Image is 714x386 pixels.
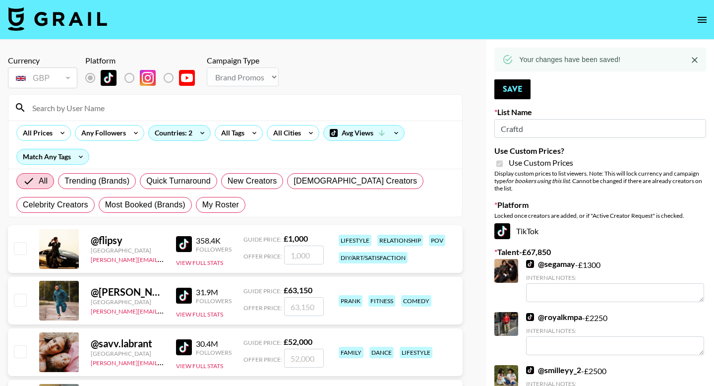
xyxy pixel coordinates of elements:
input: Search by User Name [26,100,456,116]
div: GBP [10,69,75,87]
div: 31.9M [196,287,232,297]
div: pov [429,235,445,246]
img: TikTok [176,288,192,304]
button: View Full Stats [176,311,223,318]
span: Guide Price: [243,339,282,346]
span: Quick Turnaround [146,175,211,187]
input: 52,000 [284,349,324,368]
div: dance [369,347,394,358]
div: lifestyle [339,235,371,246]
div: All Cities [267,126,303,140]
label: Use Custom Prices? [494,146,706,156]
a: [PERSON_NAME][EMAIL_ADDRESS][DOMAIN_NAME] [91,306,238,315]
img: Instagram [140,70,156,86]
div: [GEOGRAPHIC_DATA] [91,247,164,254]
button: open drawer [692,10,712,30]
img: YouTube [179,70,195,86]
div: Currency is locked to GBP [8,65,77,90]
div: @ flipsy [91,234,164,247]
div: Avg Views [324,126,404,140]
img: TikTok [176,236,192,252]
span: Offer Price: [243,304,282,312]
div: Currency [8,56,77,65]
div: Match Any Tags [17,149,89,164]
span: Offer Price: [243,253,282,260]
strong: £ 63,150 [284,285,312,295]
div: Platform [85,56,203,65]
div: [GEOGRAPHIC_DATA] [91,350,164,357]
div: fitness [368,295,395,307]
div: family [339,347,363,358]
img: TikTok [101,70,117,86]
div: Display custom prices to list viewers. Note: This will lock currency and campaign type . Cannot b... [494,170,706,192]
label: Platform [494,200,706,210]
a: @royalkmpa [526,312,582,322]
strong: £ 52,000 [284,337,312,346]
a: @smilleyy_2 [526,365,581,375]
div: - £ 1300 [526,259,704,302]
div: List locked to TikTok. [85,67,203,88]
div: 30.4M [196,339,232,349]
label: List Name [494,107,706,117]
button: Close [687,53,702,67]
div: Followers [196,349,232,356]
span: Use Custom Prices [509,158,573,168]
span: Guide Price: [243,236,282,243]
div: - £ 2250 [526,312,704,355]
a: [PERSON_NAME][EMAIL_ADDRESS][DOMAIN_NAME] [91,254,238,263]
div: Internal Notes: [526,274,704,281]
span: Most Booked (Brands) [105,199,185,211]
div: @ savv.labrant [91,337,164,350]
div: Followers [196,246,232,253]
input: 63,150 [284,297,324,316]
div: Campaign Type [207,56,279,65]
div: Countries: 2 [149,126,210,140]
img: TikTok [494,223,510,239]
div: Followers [196,297,232,305]
div: Your changes have been saved! [519,51,620,68]
label: Talent - £ 67,850 [494,247,706,257]
button: View Full Stats [176,259,223,266]
img: TikTok [526,313,534,321]
button: Save [494,79,531,99]
div: lifestyle [400,347,432,358]
img: Grail Talent [8,7,107,31]
img: TikTok [526,366,534,374]
img: TikTok [176,339,192,355]
span: Celebrity Creators [23,199,88,211]
div: [GEOGRAPHIC_DATA] [91,298,164,306]
div: Locked once creators are added, or if "Active Creator Request" is checked. [494,212,706,219]
div: @ [PERSON_NAME].[PERSON_NAME] [91,286,164,298]
span: Guide Price: [243,287,282,295]
div: relationship [377,235,423,246]
div: All Prices [17,126,55,140]
em: for bookers using this list [506,177,570,185]
img: TikTok [526,260,534,268]
span: My Roster [202,199,239,211]
div: Any Followers [75,126,128,140]
div: diy/art/satisfaction [339,252,408,263]
div: 358.4K [196,236,232,246]
a: @segamay [526,259,575,269]
span: New Creators [228,175,277,187]
span: Offer Price: [243,356,282,363]
span: [DEMOGRAPHIC_DATA] Creators [294,175,417,187]
span: All [39,175,48,187]
div: Internal Notes: [526,327,704,334]
div: All Tags [215,126,246,140]
a: [PERSON_NAME][EMAIL_ADDRESS][DOMAIN_NAME] [91,357,238,367]
div: prank [339,295,362,307]
button: View Full Stats [176,362,223,370]
div: TikTok [494,223,706,239]
span: Trending (Brands) [64,175,129,187]
input: 1,000 [284,246,324,264]
div: comedy [401,295,431,307]
strong: £ 1,000 [284,234,308,243]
